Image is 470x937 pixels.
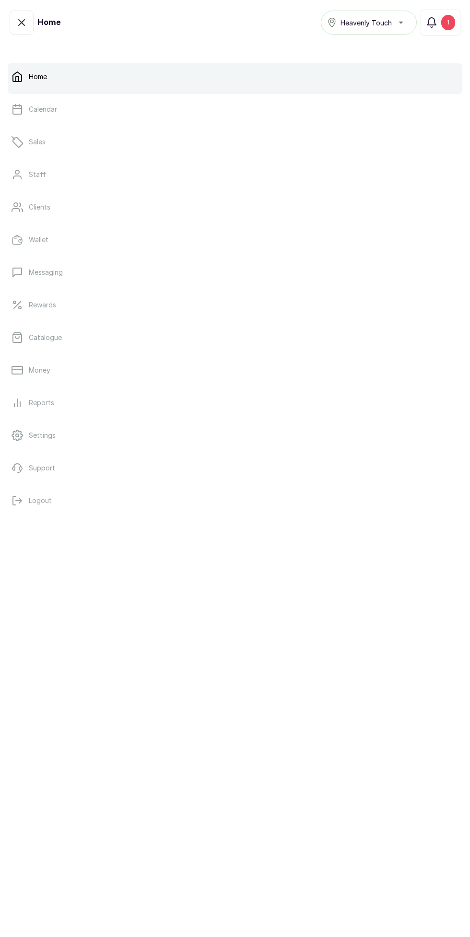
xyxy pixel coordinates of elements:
[341,18,392,28] span: Heavenly Touch
[29,72,47,82] p: Home
[8,129,462,155] a: Sales
[29,202,50,212] p: Clients
[8,422,462,449] a: Settings
[29,105,57,114] p: Calendar
[8,161,462,188] a: Staff
[29,300,56,310] p: Rewards
[8,63,462,90] a: Home
[8,96,462,123] a: Calendar
[29,398,54,408] p: Reports
[8,324,462,351] a: Catalogue
[8,194,462,221] a: Clients
[29,496,52,505] p: Logout
[29,431,56,440] p: Settings
[37,17,60,28] h1: Home
[421,10,460,35] button: 1
[29,333,62,342] p: Catalogue
[8,226,462,253] a: Wallet
[8,357,462,384] a: Money
[29,365,50,375] p: Money
[29,235,48,245] p: Wallet
[29,463,55,473] p: Support
[321,11,417,35] button: Heavenly Touch
[8,487,462,514] button: Logout
[29,137,46,147] p: Sales
[8,292,462,318] a: Rewards
[8,259,462,286] a: Messaging
[8,389,462,416] a: Reports
[29,170,46,179] p: Staff
[441,15,455,30] div: 1
[8,455,462,481] a: Support
[29,268,63,277] p: Messaging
